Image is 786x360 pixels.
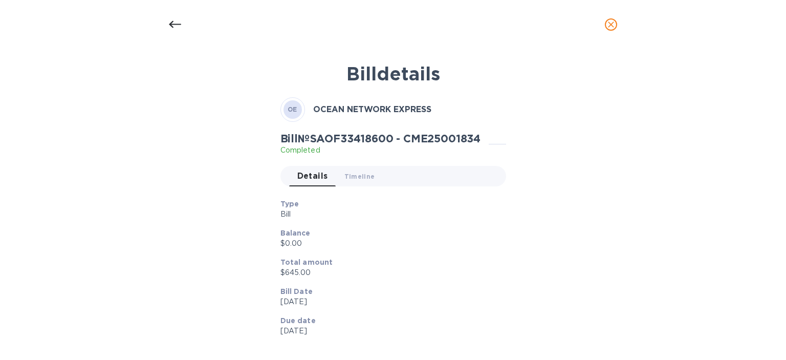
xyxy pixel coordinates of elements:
b: Bill details [346,62,440,85]
b: OCEAN NETWORK EXPRESS [313,104,431,114]
b: Due date [280,316,316,325]
h2: Bill № SAOF33418600 - CME25001834 [280,132,481,145]
p: Bill [280,209,498,220]
b: OE [288,105,297,113]
b: Balance [280,229,311,237]
span: Timeline [344,171,375,182]
b: Type [280,200,299,208]
span: Details [297,169,328,183]
b: Bill Date [280,287,313,295]
p: [DATE] [280,297,498,307]
p: Completed [280,145,481,156]
b: Total amount [280,258,333,266]
p: [DATE] [280,326,498,336]
p: $0.00 [280,238,498,249]
button: close [599,12,623,37]
p: $645.00 [280,267,498,278]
